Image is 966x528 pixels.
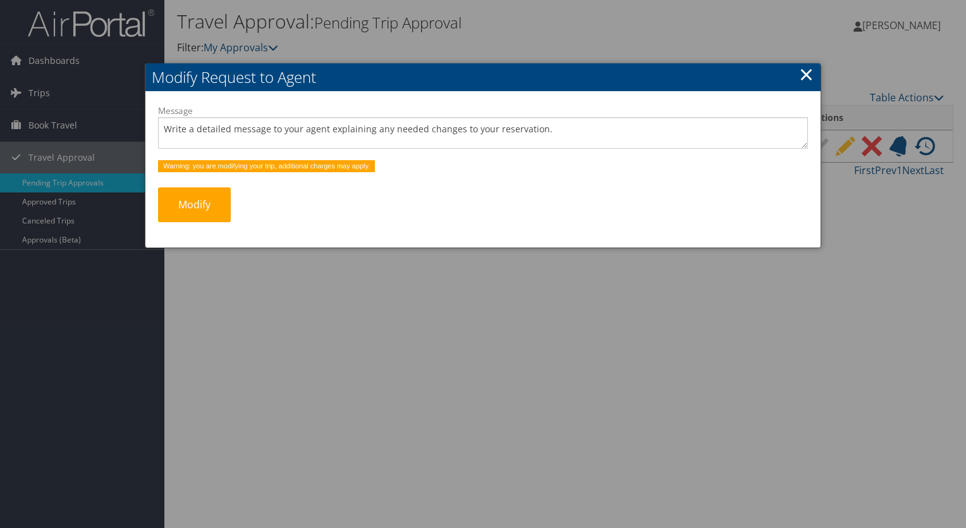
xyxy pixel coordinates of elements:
span: Warning: you are modifying your trip, additional charges may apply. [158,160,375,172]
h2: Modify Request to Agent [145,63,821,91]
a: Modify [158,187,231,222]
textarea: Message Warning: you are modifying your trip, additional charges may apply. [158,117,808,149]
label: Message [158,104,808,172]
a: × [799,61,814,87]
